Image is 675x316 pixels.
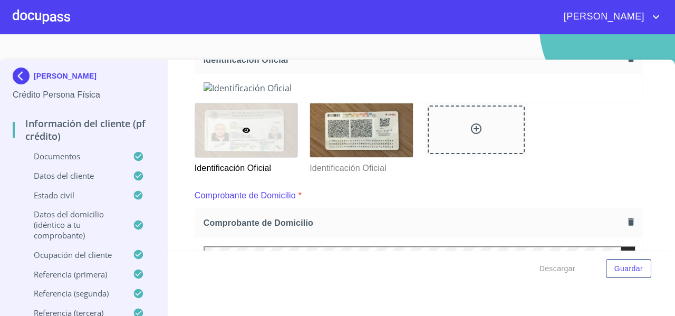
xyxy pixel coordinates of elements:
[539,262,575,275] span: Descargar
[13,209,133,241] p: Datos del domicilio (idéntico a tu comprobante)
[13,89,155,101] p: Crédito Persona Física
[310,158,412,175] p: Identificación Oficial
[204,217,624,228] span: Comprobante de Domicilio
[13,250,133,260] p: Ocupación del Cliente
[13,68,34,84] img: Docupass spot blue
[13,269,133,280] p: Referencia (primera)
[556,8,650,25] span: [PERSON_NAME]
[535,259,580,279] button: Descargar
[13,68,155,89] div: [PERSON_NAME]
[204,54,624,65] span: Identificación Oficial
[13,190,133,200] p: Estado Civil
[195,189,296,202] p: Comprobante de Domicilio
[34,72,97,80] p: [PERSON_NAME]
[13,288,133,299] p: Referencia (segunda)
[310,103,413,157] img: Identificación Oficial
[614,262,643,275] span: Guardar
[204,82,634,94] img: Identificación Oficial
[13,151,133,161] p: Documentos
[556,8,662,25] button: account of current user
[195,158,297,175] p: Identificación Oficial
[13,170,133,181] p: Datos del cliente
[606,259,651,279] button: Guardar
[13,117,155,142] p: Información del cliente (PF crédito)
